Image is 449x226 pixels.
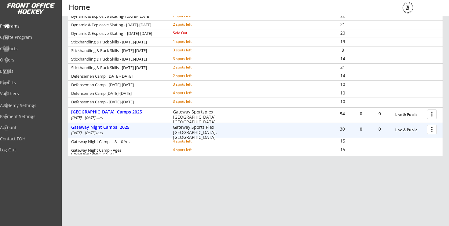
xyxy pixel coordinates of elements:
div: Gateway Sports Plex [GEOGRAPHIC_DATA], [GEOGRAPHIC_DATA] [173,125,221,140]
div: Dynamic & Explosive Skating - [DATE]-[DATE] [71,23,165,27]
div: 19 [334,39,352,44]
div: Gateway Night Camps 2025 [71,125,166,130]
div: Stickhandling & Puck Skills - [DATE]-[DATE] [71,57,165,61]
div: 21 [334,65,352,69]
div: 15 [334,139,352,143]
div: Gateway Sportsplex [GEOGRAPHIC_DATA], [GEOGRAPHIC_DATA] [173,109,221,125]
div: 20 [334,31,352,35]
div: Stickhandling & Puck Skills - [DATE]-[DATE] [71,66,165,70]
div: Dynamic & Explosive Skating - [DATE]-[DATE] [71,31,165,35]
div: Dynamic & Explosive Skating- [DATE]-[DATE] [71,14,165,18]
div: 30 [333,127,352,131]
div: Stickhandling & Puck Skills - [DATE]-[DATE] [71,49,165,53]
div: 0 [352,112,370,116]
div: 14 [334,74,352,78]
div: Stickhandling & Puck Skills - [DATE]-[DATE] [71,40,165,44]
div: [DATE] - [DATE] [71,116,165,120]
div: 15 [334,147,352,152]
div: 21 [334,22,352,27]
div: Live & Public [395,113,424,117]
em: 2025 [96,116,103,120]
div: Defensemen Camp - [DATE]-[DATE] [71,100,165,104]
div: Defenseman Camp - [DATE]-[DATE] [71,83,165,87]
div: 2 spots left [173,23,212,26]
div: 10 [334,91,352,95]
em: 2025 [96,131,103,135]
button: more_vert [427,125,437,134]
div: 10 [334,99,352,104]
div: Defensemen Camp [DATE]-[DATE] [71,74,165,78]
div: Live & Public [395,128,424,132]
div: 2 spots left [173,65,212,69]
div: [GEOGRAPHIC_DATA] Camps 2025 [71,109,166,115]
div: 2 spots left [173,14,212,18]
div: 2 spots left [173,74,212,78]
div: 4 spots left [173,139,212,143]
div: 0 [371,112,389,116]
div: 3 spots left [173,57,212,61]
div: 3 spots left [173,100,212,103]
div: 54 [333,112,352,116]
div: 1 spots left [173,40,212,43]
div: 0 [352,127,370,131]
div: Gateway Night Camp - Ages [DEMOGRAPHIC_DATA] [71,148,165,156]
div: 4 spots left [173,148,212,152]
div: Gateway Night Camp - 8- 10 Yrs [71,140,165,144]
div: 3 spots left [173,48,212,52]
div: 0 [371,127,389,131]
div: 8 [334,48,352,52]
div: 3 spots left [173,83,212,86]
div: 4 spots left [173,91,212,95]
div: Defensemen Camp [DATE]-[DATE] [71,91,165,95]
div: [DATE] - [DATE] [71,131,165,135]
div: 22 [334,14,352,18]
button: more_vert [427,109,437,119]
div: 14 [334,57,352,61]
div: 10 [334,82,352,87]
div: Sold Out [173,31,212,35]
